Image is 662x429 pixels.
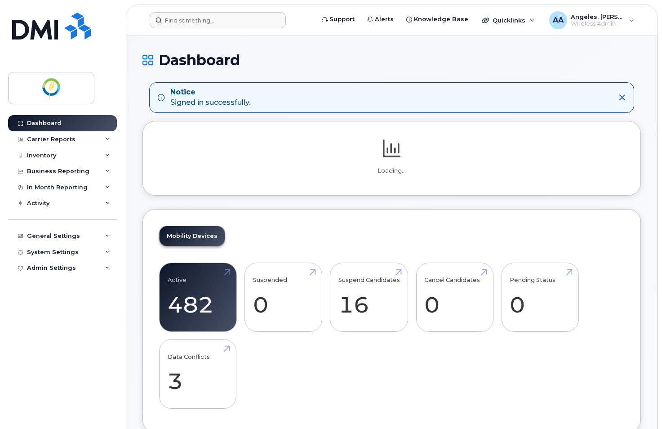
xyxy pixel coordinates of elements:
a: Suspended 0 [253,268,314,327]
div: Signed in successfully. [170,87,250,108]
a: Mobility Devices [160,226,225,246]
h1: Dashboard [142,52,641,68]
a: Pending Status 0 [510,268,570,327]
strong: Notice [170,87,250,98]
p: Loading... [159,167,624,175]
a: Data Conflicts 3 [168,344,228,404]
a: Cancel Candidates 0 [424,268,485,327]
a: Active 482 [168,268,228,327]
a: Suspend Candidates 16 [338,268,400,327]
